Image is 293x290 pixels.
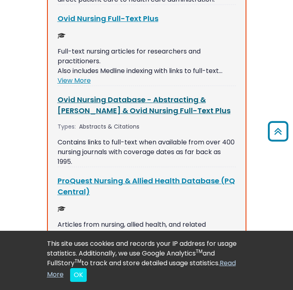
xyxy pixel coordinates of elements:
a: Ovid Nursing Full-Text Plus [58,13,158,24]
img: Scholarly or Peer Reviewed [58,205,66,213]
p: Contains links to full-text when available from over 400 nursing journals with coverage dates as ... [58,137,236,167]
button: Close [70,268,87,282]
sup: TM [196,248,203,255]
sup: TM [75,258,81,264]
div: Abstracts & Citations [79,122,141,131]
a: ProQuest Nursing & Allied Health Database (PQ Central) [58,176,235,197]
span: Types: [58,122,76,131]
a: Ovid Nursing Database - Abstracting & [PERSON_NAME] & Ovid Nursing Full-Text Plus [58,95,231,116]
p: Also includes Medline indexing with links to full-text… [58,66,236,76]
a: View More [58,76,91,85]
p: Articles from nursing, allied health, and related publications. [58,220,236,239]
p: Full-text nursing articles for researchers and practitioners. [58,47,236,66]
div: This site uses cookies and records your IP address for usage statistics. Additionally, we use Goo... [47,239,246,282]
a: Back to Top [265,125,291,138]
img: Scholarly or Peer Reviewed [58,32,66,40]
